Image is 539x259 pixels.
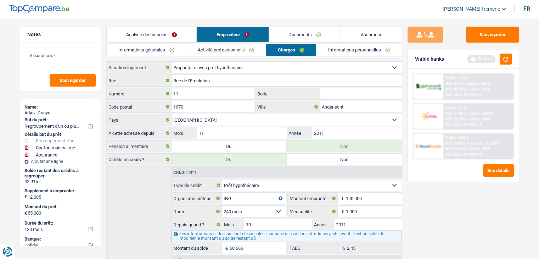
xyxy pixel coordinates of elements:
label: But du prêt: [24,117,95,123]
a: Informations personnelles [316,44,402,56]
div: Ajouter une ligne [24,159,96,164]
label: Durée du prêt: [24,220,95,226]
span: DTI: 66.32% [445,87,466,92]
label: À cette adresse depuis [107,127,172,139]
label: Ville [256,101,320,112]
span: DTI: 62.92% [445,147,466,151]
span: € [24,194,27,200]
label: Non [287,154,402,165]
h5: Notes [27,32,94,38]
label: Non [287,140,402,152]
label: Mois [172,127,197,139]
div: Crédit nº1 [172,170,198,175]
div: Ref. Cost: 22 906,6 € [445,122,482,127]
label: Depuis quand ? [172,219,222,230]
input: MM [197,127,286,139]
a: Analyse des besoins [107,27,197,42]
div: 42.915 € [24,179,96,184]
input: MM [244,219,312,230]
span: / [467,87,468,92]
label: Oui [172,154,287,165]
span: € [338,206,346,217]
label: Montant du prêt: [24,204,95,210]
span: / [467,117,468,121]
span: / [467,147,468,151]
label: Année [287,127,312,139]
span: NAI: 1 001,2 € [445,141,470,146]
span: % [338,242,347,254]
a: Charges [266,44,316,56]
a: Assurance [341,27,402,42]
label: Boite [256,88,320,99]
label: Oui [172,140,287,152]
label: Rue [107,75,172,86]
img: AlphaCredit [415,83,442,91]
span: Limit: >800 € [470,111,493,116]
label: Pension alimentaire [107,140,172,152]
span: DTI: 59.43% [445,117,466,121]
a: Informations générales [107,44,186,56]
label: Montant du solde [172,242,222,254]
label: Pays [107,114,172,126]
div: 9.45% | 699 € [445,136,468,140]
span: € [338,193,346,204]
span: NAI: 870 € [445,82,464,86]
label: Année [312,219,334,230]
button: Sauvegarder [466,27,519,43]
label: Banque: [24,236,95,242]
label: Situation logement [107,62,172,73]
div: Adjovi Donyo [24,110,96,116]
span: [PERSON_NAME].tremerie [443,6,500,12]
label: Numéro [107,88,172,99]
a: [PERSON_NAME].tremerie [437,3,506,15]
a: Emprunteur [197,27,269,42]
img: TopCompare Logo [9,5,69,13]
div: Ref. Cost: 21 803,8 € [445,152,482,157]
a: Documents [269,27,341,42]
a: Activité professionnelle [186,44,266,56]
label: Organisme prêteur [172,193,222,204]
span: Limit: >750 € [467,82,490,86]
span: € [24,210,27,216]
div: Refresh [467,55,495,63]
div: Les informations ci-dessous ont été calculées sur base des valeurs introduites juste avant. Il es... [172,231,402,242]
input: AAAA [334,219,402,230]
span: Limit: <65% [470,87,490,92]
div: Name: [24,104,96,110]
label: Type de crédit [172,180,222,191]
div: Solde restant des crédits à regrouper [24,168,96,179]
button: See details [483,164,514,177]
label: Montant emprunté [288,193,338,204]
label: Mensualité [288,206,338,217]
button: Sauvegarder [50,74,96,87]
label: Durée [172,206,222,217]
span: Sauvegarder [60,78,86,83]
label: Code postal [107,101,172,112]
span: / [465,82,466,86]
span: / [467,111,469,116]
label: Supplément à emprunter: [24,188,95,194]
div: Ref. Cost: 23 127,4 € [445,93,482,97]
img: Cofidis [415,110,442,123]
span: Limit: >1.283 € [473,141,499,146]
span: NAI: 1 168 € [445,111,466,116]
div: Viable banks [415,56,444,62]
span: Limit: <65% [470,147,490,151]
label: Mois [222,219,244,230]
div: 9.9% | 711 € [445,106,466,110]
div: Détails but du prêt [24,132,96,137]
div: fr [523,5,530,12]
div: 9.99% | 713 € [445,76,468,81]
span: € [222,242,230,254]
span: Limit: <60% [470,117,490,121]
label: TAEG [288,242,338,254]
label: Crédits en cours ? [107,154,172,165]
span: / [471,141,472,146]
img: Record Credits [415,139,442,153]
input: AAAA [312,127,402,139]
